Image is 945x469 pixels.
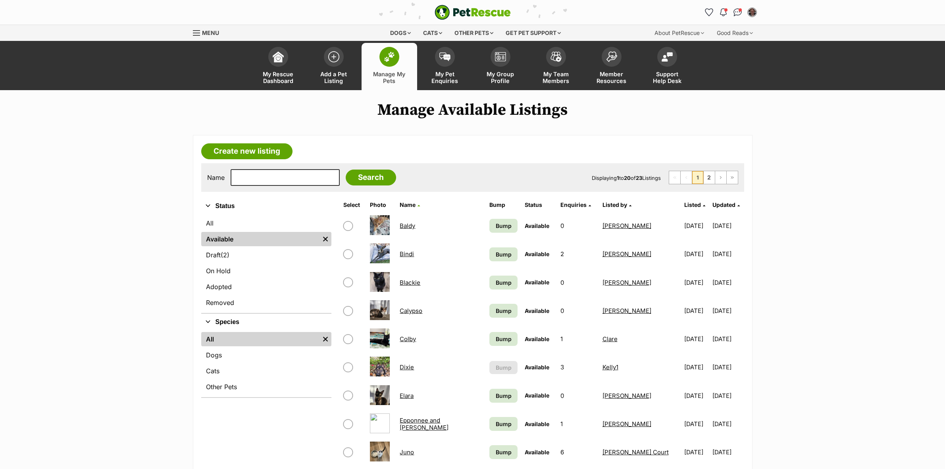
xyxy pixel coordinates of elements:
a: Member Resources [584,43,639,90]
span: translation missing: en.admin.listings.index.attributes.enquiries [560,201,587,208]
td: [DATE] [712,353,743,381]
div: Good Reads [711,25,758,41]
a: Draft [201,248,331,262]
div: About PetRescue [649,25,710,41]
td: [DATE] [712,438,743,466]
span: Available [525,279,549,286]
button: My account [746,6,758,19]
a: Bindi [400,250,414,258]
span: Bump [496,420,512,428]
span: Bump [496,307,512,315]
ul: Account quick links [703,6,758,19]
td: 0 [557,382,599,409]
label: Name [207,174,225,181]
a: Name [400,201,420,208]
strong: 1 [617,175,619,181]
span: My Group Profile [483,71,518,84]
a: [PERSON_NAME] [602,279,651,286]
a: Juno [400,448,414,456]
a: Listed [684,201,705,208]
td: 0 [557,297,599,324]
a: Adopted [201,280,331,294]
a: Manage My Pets [362,43,417,90]
a: My Team Members [528,43,584,90]
a: All [201,332,319,346]
a: Updated [712,201,740,208]
a: Bump [489,417,518,431]
input: Search [346,170,396,185]
span: Available [525,392,549,399]
span: Member Resources [594,71,629,84]
a: Bump [489,276,518,290]
img: dashboard-icon-eb2f2d2d3e046f16d808141f083e7271f6b2e854fb5c12c21221c1fb7104beca.svg [273,51,284,62]
span: First page [669,171,680,184]
span: Available [525,336,549,342]
td: 0 [557,212,599,239]
td: 6 [557,438,599,466]
img: member-resources-icon-8e73f808a243e03378d46382f2149f9095a855e16c252ad45f914b54edf8863c.svg [606,51,617,62]
th: Select [340,199,366,211]
a: [PERSON_NAME] [602,307,651,315]
td: 1 [557,410,599,438]
img: logo-e224e6f780fb5917bec1dbf3a21bbac754714ae5b6737aabdf751b685950b380.svg [435,5,511,20]
span: Available [525,364,549,371]
button: Status [201,201,331,211]
a: Removed [201,295,331,310]
a: Support Help Desk [639,43,695,90]
span: Bump [496,392,512,400]
td: 2 [557,240,599,268]
a: Bump [489,247,518,261]
span: Bump [496,250,512,259]
a: Dogs [201,348,331,362]
th: Photo [367,199,396,211]
div: Species [201,330,331,397]
a: PetRescue [435,5,511,20]
span: Support Help Desk [649,71,685,84]
a: Clare [602,335,618,343]
td: [DATE] [712,410,743,438]
span: Bump [496,278,512,287]
span: Available [525,421,549,427]
td: [DATE] [712,297,743,324]
a: [PERSON_NAME] [602,392,651,400]
div: Get pet support [500,25,566,41]
a: [PERSON_NAME] [602,222,651,230]
button: Notifications [717,6,730,19]
a: Bump [489,304,518,318]
img: Juno [370,442,390,461]
a: My Group Profile [473,43,528,90]
img: group-profile-icon-3fa3cf56718a62981997c0bc7e787c4b2cf8bcc04b72c1350f741eb67cf2f40e.svg [495,52,506,62]
a: Calypso [400,307,422,315]
div: Dogs [385,25,416,41]
span: Displaying to of Listings [592,175,661,181]
span: Add a Pet Listing [316,71,352,84]
td: 0 [557,269,599,296]
a: Bump [489,219,518,233]
button: Bump [489,361,518,374]
img: chat-41dd97257d64d25036548639549fe6c8038ab92f7586957e7f3b1b290dea8141.svg [733,8,742,16]
a: Conversations [731,6,744,19]
img: notifications-46538b983faf8c2785f20acdc204bb7945ddae34d4c08c2a6579f10ce5e182be.svg [720,8,726,16]
td: [DATE] [681,325,712,353]
a: Last page [727,171,738,184]
img: add-pet-listing-icon-0afa8454b4691262ce3f59096e99ab1cd57d4a30225e0717b998d2c9b9846f56.svg [328,51,339,62]
a: Epponnee and [PERSON_NAME] [400,417,448,431]
a: Bump [489,332,518,346]
td: [DATE] [681,438,712,466]
img: Ben Caple profile pic [748,8,756,16]
span: My Rescue Dashboard [260,71,296,84]
a: On Hold [201,264,331,278]
span: Updated [712,201,735,208]
img: team-members-icon-5396bd8760b3fe7c0b43da4ab00e1e3bb1a5d9ba89233759b79545d2d3fc5d0d.svg [550,52,562,62]
a: Elara [400,392,414,400]
a: Other Pets [201,380,331,394]
span: Available [525,222,549,229]
td: 1 [557,325,599,353]
span: Bump [496,448,512,456]
img: help-desk-icon-fdf02630f3aa405de69fd3d07c3f3aa587a6932b1a1747fa1d2bba05be0121f9.svg [662,52,673,62]
a: Add a Pet Listing [306,43,362,90]
td: [DATE] [712,325,743,353]
strong: 23 [636,175,642,181]
a: Baldy [400,222,415,230]
a: Colby [400,335,416,343]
